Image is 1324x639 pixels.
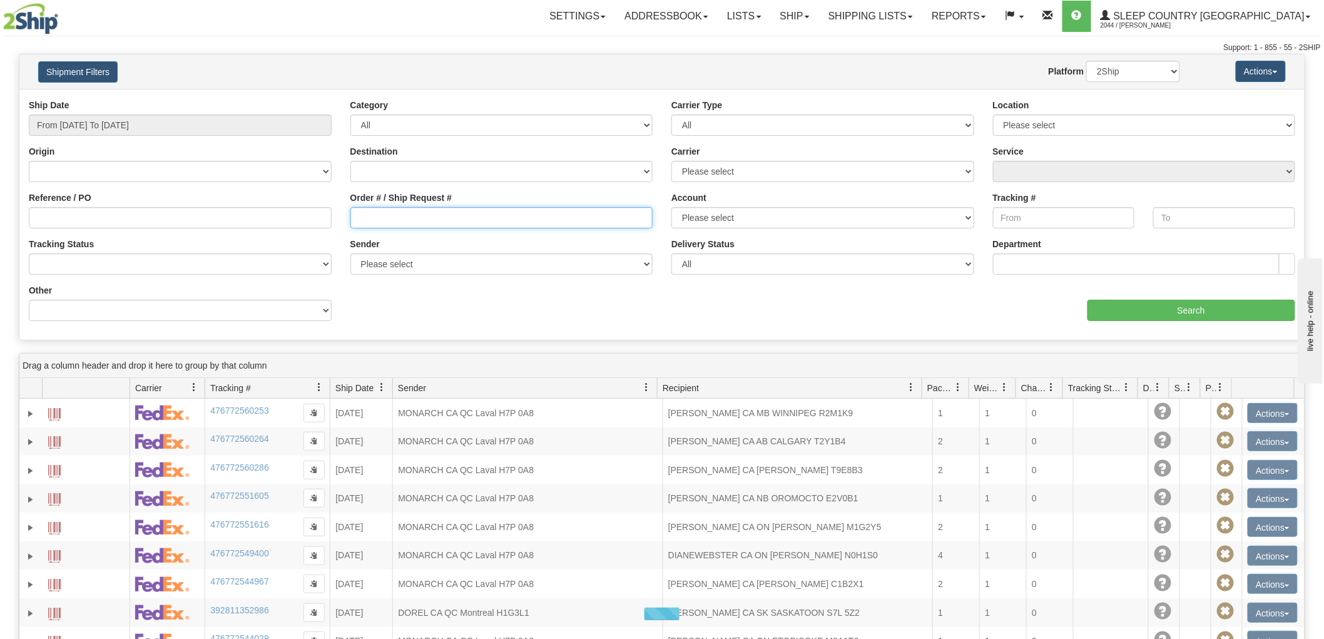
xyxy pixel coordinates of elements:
[671,99,722,111] label: Carrier Type
[819,1,922,32] a: Shipping lists
[350,99,389,111] label: Category
[615,1,718,32] a: Addressbook
[38,61,118,83] button: Shipment Filters
[922,1,996,32] a: Reports
[135,382,162,394] span: Carrier
[210,382,251,394] span: Tracking #
[29,238,94,250] label: Tracking Status
[771,1,819,32] a: Ship
[1111,11,1305,21] span: Sleep Country [GEOGRAPHIC_DATA]
[671,145,700,158] label: Carrier
[350,145,398,158] label: Destination
[1210,377,1231,398] a: Pickup Status filter column settings
[19,354,1305,378] div: grid grouping header
[1179,377,1200,398] a: Shipment Issues filter column settings
[671,238,735,250] label: Delivery Status
[993,238,1042,250] label: Department
[371,377,392,398] a: Ship Date filter column settings
[1143,382,1154,394] span: Delivery Status
[29,99,69,111] label: Ship Date
[1049,65,1084,78] label: Platform
[1101,19,1194,32] span: 2044 / [PERSON_NAME]
[540,1,615,32] a: Settings
[947,377,969,398] a: Packages filter column settings
[1087,300,1295,321] input: Search
[350,192,452,204] label: Order # / Ship Request #
[3,43,1321,53] div: Support: 1 - 855 - 55 - 2SHIP
[993,207,1135,228] input: From
[1153,207,1295,228] input: To
[927,382,954,394] span: Packages
[29,284,52,297] label: Other
[1116,377,1138,398] a: Tracking Status filter column settings
[994,377,1016,398] a: Weight filter column settings
[1295,255,1323,383] iframe: chat widget
[29,145,54,158] label: Origin
[9,11,116,20] div: live help - online
[1174,382,1185,394] span: Shipment Issues
[1236,61,1286,82] button: Actions
[335,382,374,394] span: Ship Date
[398,382,426,394] span: Sender
[993,192,1036,204] label: Tracking #
[974,382,1001,394] span: Weight
[350,238,380,250] label: Sender
[308,377,330,398] a: Tracking # filter column settings
[1021,382,1047,394] span: Charge
[1206,382,1216,394] span: Pickup Status
[1148,377,1169,398] a: Delivery Status filter column settings
[900,377,922,398] a: Recipient filter column settings
[1041,377,1062,398] a: Charge filter column settings
[636,377,657,398] a: Sender filter column settings
[671,192,706,204] label: Account
[663,382,699,394] span: Recipient
[1068,382,1123,394] span: Tracking Status
[993,145,1024,158] label: Service
[1091,1,1320,32] a: Sleep Country [GEOGRAPHIC_DATA] 2044 / [PERSON_NAME]
[3,3,58,34] img: logo2044.jpg
[993,99,1029,111] label: Location
[718,1,770,32] a: Lists
[183,377,205,398] a: Carrier filter column settings
[29,192,91,204] label: Reference / PO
